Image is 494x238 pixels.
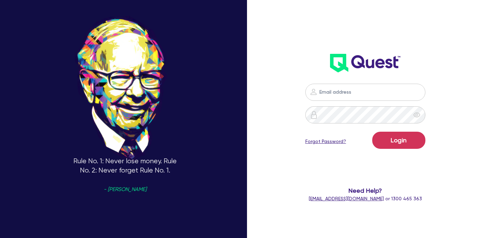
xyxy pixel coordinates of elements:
span: Need Help? [302,186,429,195]
a: [EMAIL_ADDRESS][DOMAIN_NAME] [309,196,384,201]
input: Email address [305,84,425,101]
img: wH2k97JdezQIQAAAABJRU5ErkJggg== [330,54,400,72]
span: - [PERSON_NAME] [104,187,146,192]
span: eye [413,111,420,118]
img: icon-password [309,88,318,96]
span: or 1300 465 363 [309,196,422,201]
a: Forgot Password? [305,138,346,145]
button: Login [372,132,425,149]
img: icon-password [310,111,318,119]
